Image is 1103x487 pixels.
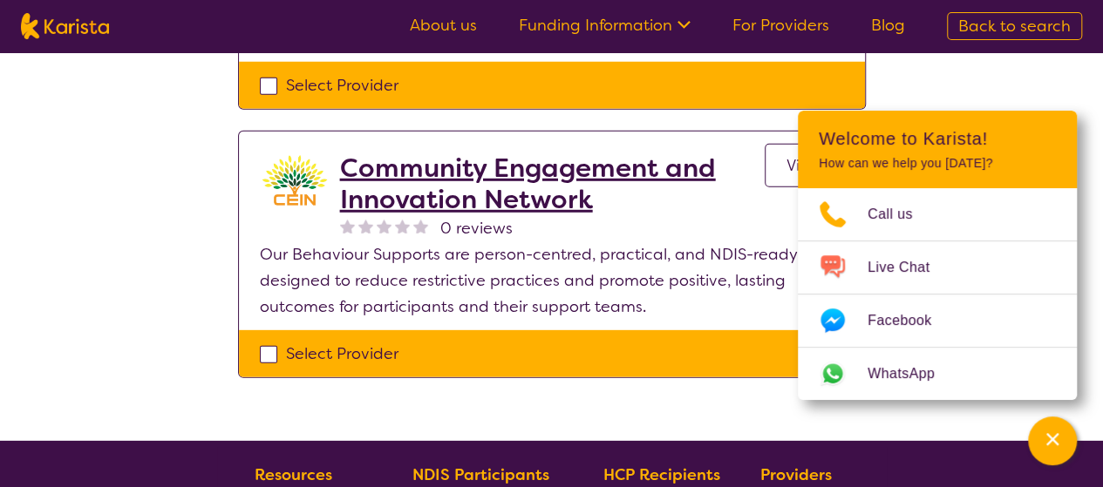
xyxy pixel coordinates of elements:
a: Blog [871,15,905,36]
span: 0 reviews [440,215,513,241]
b: HCP Recipients [603,464,719,485]
span: Facebook [868,308,952,334]
p: Our Behaviour Supports are person-centred, practical, and NDIS-ready—designed to reduce restricti... [260,241,844,320]
p: How can we help you [DATE]? [819,156,1056,171]
h2: Welcome to Karista! [819,128,1056,149]
a: View [765,144,844,187]
a: Web link opens in a new tab. [798,348,1077,400]
a: About us [410,15,477,36]
span: WhatsApp [868,361,956,387]
b: NDIS Participants [412,464,549,485]
img: nonereviewstar [395,219,410,233]
span: Back to search [958,16,1071,37]
img: qwx6dvbucfu0hwk4z6fe.jpg [260,152,330,209]
img: nonereviewstar [340,219,355,233]
img: nonereviewstar [358,219,373,233]
img: Karista logo [21,13,109,39]
a: Funding Information [519,15,691,36]
span: View [786,155,822,176]
button: Channel Menu [1028,416,1077,465]
ul: Choose channel [798,188,1077,400]
span: Live Chat [868,254,950,281]
b: Providers [760,464,832,485]
a: Community Engagement and Innovation Network [340,152,765,215]
img: nonereviewstar [377,219,391,233]
div: Channel Menu [798,111,1077,400]
span: Call us [868,201,934,227]
a: Back to search [947,12,1082,40]
img: nonereviewstar [413,219,428,233]
b: Resources [255,464,332,485]
a: For Providers [732,15,829,36]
